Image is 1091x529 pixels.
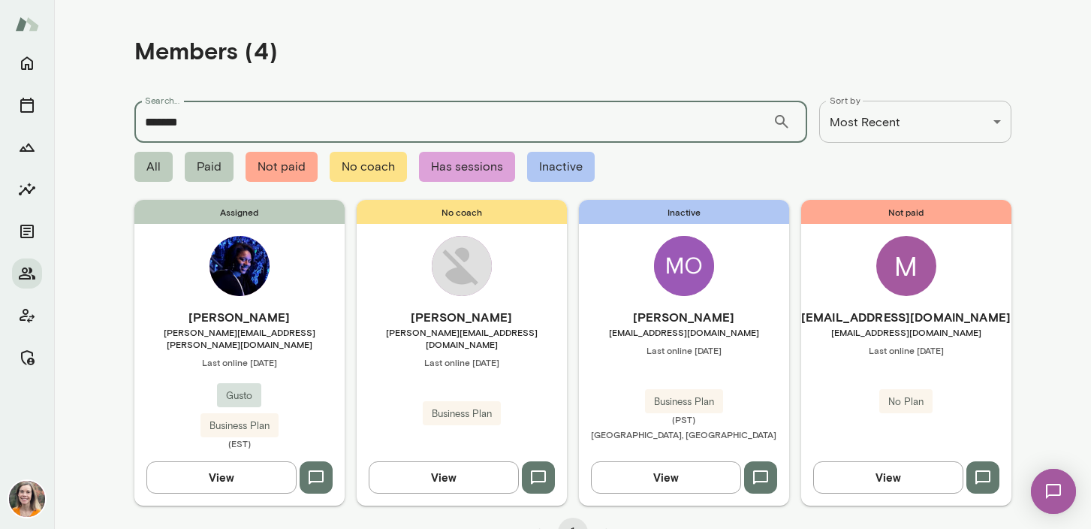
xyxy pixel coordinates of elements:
[246,152,318,182] span: Not paid
[134,356,345,368] span: Last online [DATE]
[423,407,501,422] span: Business Plan
[591,461,741,493] button: View
[801,200,1011,224] span: Not paid
[134,200,345,224] span: Assigned
[801,344,1011,356] span: Last online [DATE]
[357,308,567,326] h6: [PERSON_NAME]
[579,413,789,425] span: (PST)
[357,200,567,224] span: No coach
[357,356,567,368] span: Last online [DATE]
[134,308,345,326] h6: [PERSON_NAME]
[579,326,789,338] span: [EMAIL_ADDRESS][DOMAIN_NAME]
[134,152,173,182] span: All
[579,308,789,326] h6: [PERSON_NAME]
[134,36,278,65] h4: Members (4)
[419,152,515,182] span: Has sessions
[357,326,567,350] span: [PERSON_NAME][EMAIL_ADDRESS][DOMAIN_NAME]
[217,388,261,404] span: Gusto
[15,10,39,38] img: Mento
[209,236,270,296] img: Monique Jackson
[369,461,519,493] button: View
[813,461,963,493] button: View
[12,343,42,373] button: Manage
[146,461,297,493] button: View
[801,326,1011,338] span: [EMAIL_ADDRESS][DOMAIN_NAME]
[12,258,42,289] button: Members
[12,90,42,120] button: Sessions
[330,152,407,182] span: No coach
[879,394,933,410] span: No Plan
[579,200,789,224] span: Inactive
[145,94,179,107] label: Search...
[12,132,42,162] button: Growth Plan
[645,394,723,410] span: Business Plan
[801,308,1011,326] h6: [EMAIL_ADDRESS][DOMAIN_NAME]
[654,236,714,296] img: Monique
[579,344,789,356] span: Last online [DATE]
[876,236,936,296] div: M
[830,94,860,107] label: Sort by
[12,301,42,331] button: Client app
[591,429,776,440] span: [GEOGRAPHIC_DATA], [GEOGRAPHIC_DATA]
[12,216,42,246] button: Documents
[185,152,234,182] span: Paid
[134,326,345,350] span: [PERSON_NAME][EMAIL_ADDRESS][PERSON_NAME][DOMAIN_NAME]
[12,48,42,78] button: Home
[9,481,45,517] img: Carrie Kelly
[527,152,595,182] span: Inactive
[12,174,42,204] button: Insights
[432,236,492,296] img: Monique Mercurio
[134,437,345,449] span: (EST)
[819,101,1011,143] div: Most Recent
[200,419,279,434] span: Business Plan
